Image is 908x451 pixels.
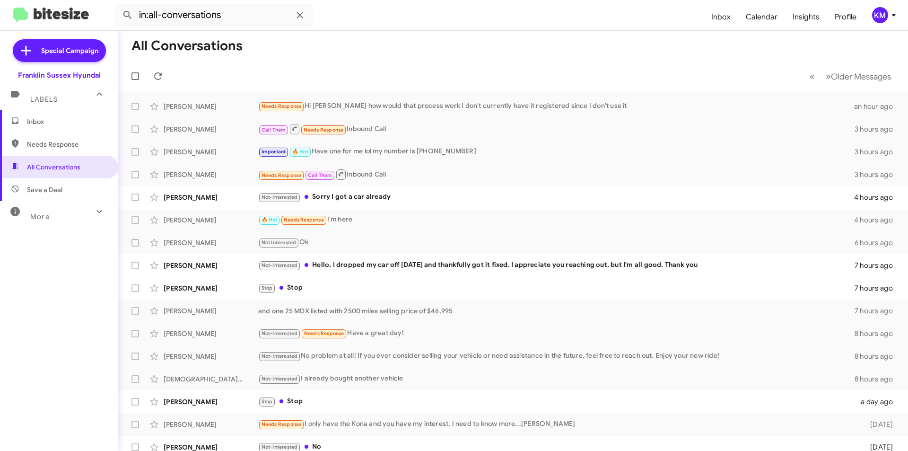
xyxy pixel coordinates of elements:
div: [PERSON_NAME] [164,102,258,111]
span: Save a Deal [27,185,62,195]
div: No problem at all! If you ever consider selling your vehicle or need assistance in the future, fe... [258,351,855,362]
div: KM [872,7,888,23]
span: Not-Interested [262,262,298,268]
div: [PERSON_NAME] [164,306,258,316]
div: [PERSON_NAME] [164,397,258,407]
span: Stop [262,285,273,291]
div: [DATE] [855,420,900,429]
span: Older Messages [831,71,891,82]
span: Important [262,149,286,155]
div: a day ago [855,397,900,407]
span: » [826,71,831,82]
span: Special Campaign [41,46,98,55]
div: 4 hours ago [854,215,900,225]
div: Stop [258,396,855,407]
span: Not-Interested [262,194,298,200]
div: Have a great day! [258,328,855,339]
div: [DEMOGRAPHIC_DATA][PERSON_NAME] [164,374,258,384]
div: Sorry I got a car already [258,192,854,203]
span: More [30,212,50,221]
h1: All Conversations [131,38,243,53]
span: Call Them [262,127,286,133]
div: [PERSON_NAME] [164,215,258,225]
a: Calendar [738,3,785,31]
div: 8 hours ago [855,374,900,384]
button: KM [864,7,898,23]
nav: Page navigation example [804,67,897,86]
span: Needs Response [262,103,302,109]
button: Previous [804,67,821,86]
span: All Conversations [27,162,80,172]
div: 3 hours ago [855,124,900,134]
span: 🔥 Hot [292,149,308,155]
div: Hello, I dropped my car off [DATE] and thankfully got it fixed. I appreciate you reaching out, bu... [258,260,855,271]
div: I only have the Kona and you have my interest, I need to know more...[PERSON_NAME] [258,419,855,430]
button: Next [820,67,897,86]
div: Inbound Call [258,123,855,135]
span: Needs Response [262,172,302,178]
span: Needs Response [304,330,344,336]
div: [PERSON_NAME] [164,193,258,202]
div: an hour ago [854,102,900,111]
div: I'm here [258,214,854,225]
div: 8 hours ago [855,352,900,361]
input: Search [114,4,313,27]
div: Stop [258,283,855,293]
span: Labels [30,95,58,104]
a: Insights [785,3,827,31]
a: Profile [827,3,864,31]
span: Stop [262,398,273,405]
div: Hi [PERSON_NAME] how would that process work I don't currently have it registered since I don't u... [258,101,854,112]
span: Not-Interested [262,444,298,450]
div: [PERSON_NAME] [164,283,258,293]
span: Not-Interested [262,376,298,382]
div: 8 hours ago [855,329,900,338]
span: Call Them [308,172,332,178]
div: and one 25 MDX listed with 2500 miles selling price of $46,995 [258,306,855,316]
div: 7 hours ago [855,261,900,270]
div: 3 hours ago [855,147,900,157]
span: Not Interested [262,239,297,246]
div: 3 hours ago [855,170,900,179]
span: Needs Response [27,140,107,149]
div: 6 hours ago [855,238,900,248]
a: Special Campaign [13,39,106,62]
div: [PERSON_NAME] [164,170,258,179]
div: 7 hours ago [855,283,900,293]
span: Needs Response [262,421,302,427]
a: Inbox [704,3,738,31]
div: 4 hours ago [854,193,900,202]
div: [PERSON_NAME] [164,238,258,248]
div: [PERSON_NAME] [164,420,258,429]
span: Needs Response [284,217,324,223]
div: [PERSON_NAME] [164,261,258,270]
div: Franklin Sussex Hyundai [18,71,101,80]
span: « [810,71,815,82]
div: [PERSON_NAME] [164,329,258,338]
div: Inbound Call [258,168,855,180]
div: [PERSON_NAME] [164,352,258,361]
span: Inbox [27,117,107,126]
div: Have one for me lol my number is [PHONE_NUMBER] [258,146,855,157]
span: Needs Response [304,127,344,133]
div: 7 hours ago [855,306,900,316]
div: I already bought another vehicle [258,373,855,384]
span: Not-Interested [262,353,298,359]
div: [PERSON_NAME] [164,124,258,134]
span: Not-Interested [262,330,298,336]
div: Ok [258,237,855,248]
div: [PERSON_NAME] [164,147,258,157]
span: 🔥 Hot [262,217,278,223]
